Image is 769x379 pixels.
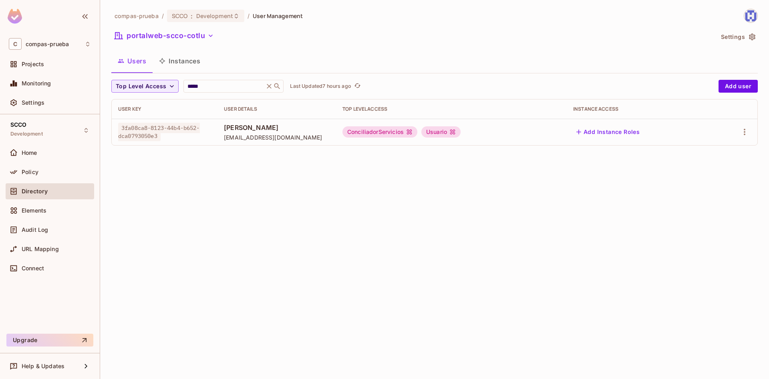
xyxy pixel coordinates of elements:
span: Home [22,150,37,156]
div: ConciliadorServicios [342,126,417,138]
span: : [190,13,193,19]
button: Top Level Access [111,80,179,93]
span: URL Mapping [22,246,59,252]
button: Instances [153,51,207,71]
span: Development [10,131,43,137]
button: Settings [718,30,758,43]
button: refresh [353,81,362,91]
button: Upgrade [6,334,93,347]
span: Top Level Access [116,81,166,91]
span: Policy [22,169,38,175]
div: Usuario [421,126,461,138]
span: refresh [354,82,361,90]
span: the active workspace [115,12,159,20]
span: Connect [22,265,44,272]
span: Click to refresh data [351,81,362,91]
button: Users [111,51,153,71]
div: Top Level Access [342,106,560,112]
span: Workspace: compas-prueba [26,41,69,47]
li: / [248,12,250,20]
span: SCCO [10,122,27,128]
span: C [9,38,22,50]
div: User Key [118,106,211,112]
div: User Details [224,106,330,112]
li: / [162,12,164,20]
span: SCCO [172,12,188,20]
img: SReyMgAAAABJRU5ErkJggg== [8,9,22,24]
div: Instance Access [573,106,706,112]
span: 3fa08ca8-8123-44b4-b652-dca0793050e3 [118,123,200,141]
p: Last Updated 7 hours ago [290,83,351,89]
button: Add Instance Roles [573,126,643,138]
span: [PERSON_NAME] [224,123,330,132]
span: [EMAIL_ADDRESS][DOMAIN_NAME] [224,134,330,141]
span: User Management [253,12,303,20]
button: portalweb-scco-cotlu [111,29,217,42]
span: Settings [22,99,44,106]
span: Projects [22,61,44,67]
img: gcarrillo@compas.com.co [744,9,757,22]
span: Audit Log [22,227,48,233]
span: Directory [22,188,48,195]
span: Elements [22,207,46,214]
span: Development [196,12,233,20]
button: Add user [719,80,758,93]
span: Monitoring [22,80,51,87]
span: Help & Updates [22,363,64,369]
